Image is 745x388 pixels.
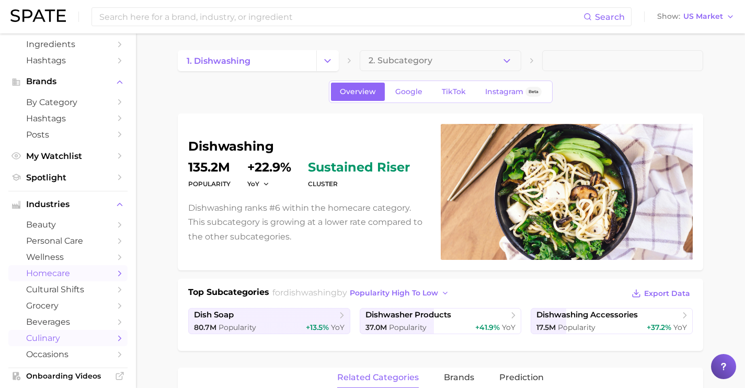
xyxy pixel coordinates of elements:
span: +13.5% [306,323,329,332]
span: Popularity [219,323,256,332]
a: Hashtags [8,52,128,69]
button: Industries [8,197,128,212]
a: InstagramBeta [476,83,551,101]
span: brands [444,373,474,382]
a: culinary [8,330,128,346]
a: occasions [8,346,128,362]
span: by Category [26,97,110,107]
span: Instagram [485,87,523,96]
span: Google [395,87,422,96]
a: dishwashing accessories17.5m Popularity+37.2% YoY [531,308,693,334]
span: related categories [337,373,419,382]
a: Overview [331,83,385,101]
span: homecare [26,268,110,278]
span: YoY [502,323,515,332]
span: Ingredients [26,39,110,49]
span: My Watchlist [26,151,110,161]
a: beauty [8,216,128,233]
span: US Market [683,14,723,19]
span: dishwasher products [365,310,451,320]
a: wellness [8,249,128,265]
span: +37.2% [647,323,671,332]
span: Show [657,14,680,19]
a: Google [386,83,431,101]
img: SPATE [10,9,66,22]
span: YoY [673,323,687,332]
a: dishwasher products37.0m Popularity+41.9% YoY [360,308,522,334]
span: Prediction [499,373,544,382]
span: Hashtags [26,55,110,65]
span: culinary [26,333,110,343]
dd: 135.2m [188,161,231,174]
span: personal care [26,236,110,246]
span: occasions [26,349,110,359]
a: grocery [8,298,128,314]
dd: +22.9% [247,161,291,174]
span: sustained riser [308,161,410,174]
span: Posts [26,130,110,140]
span: Brands [26,77,110,86]
a: Posts [8,127,128,143]
a: dish soap80.7m Popularity+13.5% YoY [188,308,350,334]
a: cultural shifts [8,281,128,298]
a: beverages [8,314,128,330]
a: by Category [8,94,128,110]
span: 17.5m [536,323,556,332]
span: YoY [331,323,345,332]
span: for by [272,288,452,298]
span: grocery [26,301,110,311]
button: ShowUS Market [655,10,737,24]
span: Export Data [644,289,690,298]
span: dishwashing [283,288,337,298]
span: cultural shifts [26,284,110,294]
a: Onboarding Videos [8,368,128,384]
span: Spotlight [26,173,110,182]
h1: Top Subcategories [188,286,269,302]
span: +41.9% [475,323,500,332]
button: Change Category [316,50,339,71]
span: Hashtags [26,113,110,123]
span: YoY [247,179,259,188]
span: Beta [529,87,538,96]
button: 2. Subcategory [360,50,521,71]
span: TikTok [442,87,466,96]
a: Hashtags [8,110,128,127]
span: wellness [26,252,110,262]
input: Search here for a brand, industry, or ingredient [98,8,583,26]
span: 2. Subcategory [369,56,432,65]
p: Dishwashing ranks #6 within the homecare category. This subcategory is growing at a lower rate co... [188,201,428,244]
a: 1. dishwashing [178,50,316,71]
button: YoY [247,179,270,188]
a: My Watchlist [8,148,128,164]
a: personal care [8,233,128,249]
span: Search [595,12,625,22]
span: Popularity [389,323,427,332]
span: dishwashing accessories [536,310,638,320]
span: 1. dishwashing [187,56,250,66]
span: 37.0m [365,323,387,332]
a: homecare [8,265,128,281]
button: popularity high to low [347,286,452,300]
span: popularity high to low [350,289,438,298]
span: Overview [340,87,376,96]
a: Spotlight [8,169,128,186]
dt: cluster [308,178,410,190]
span: beverages [26,317,110,327]
span: Onboarding Videos [26,371,110,381]
h1: dishwashing [188,140,428,153]
a: Ingredients [8,36,128,52]
dt: Popularity [188,178,231,190]
button: Export Data [629,286,693,301]
span: 80.7m [194,323,216,332]
a: TikTok [433,83,475,101]
span: dish soap [194,310,234,320]
button: Brands [8,74,128,89]
span: beauty [26,220,110,230]
span: Industries [26,200,110,209]
span: Popularity [558,323,595,332]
